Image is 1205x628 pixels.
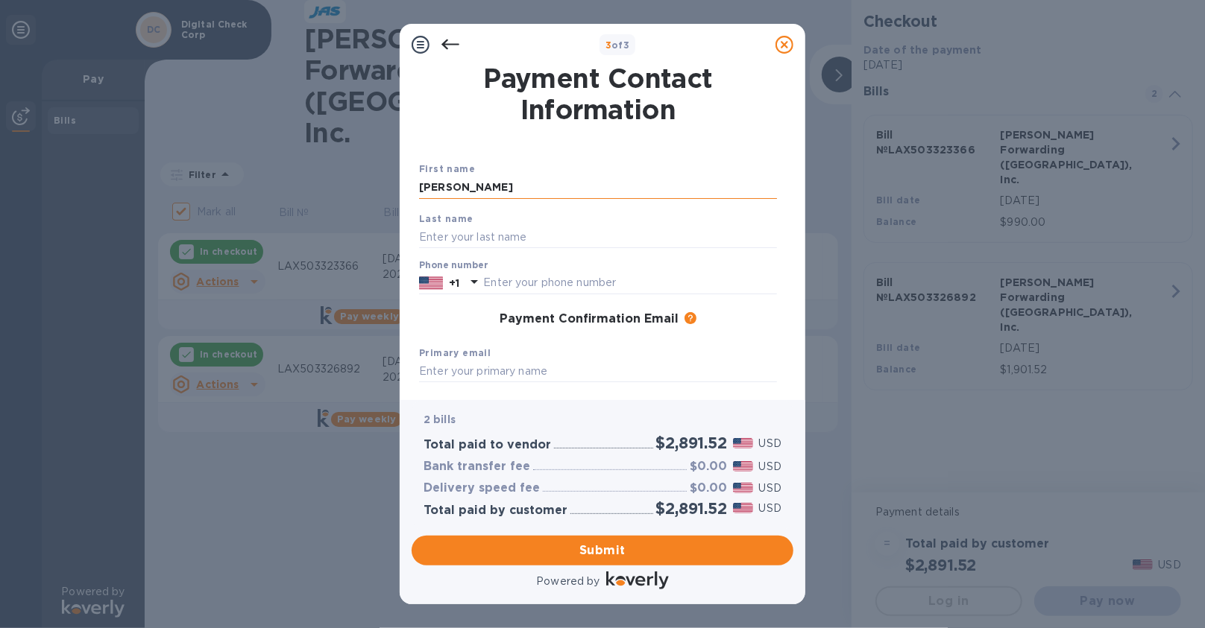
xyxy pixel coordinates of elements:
img: USD [733,483,753,493]
img: Logo [606,571,669,589]
h2: $2,891.52 [656,499,727,518]
h1: Payment Contact Information [419,63,777,125]
p: USD [759,459,781,475]
p: +1 [449,276,459,291]
input: Enter your phone number [483,272,777,294]
h3: Bank transfer fee [424,460,530,474]
span: 3 [605,39,611,51]
p: Powered by [536,574,600,589]
img: US [419,275,443,291]
p: USD [759,501,781,516]
h3: Total paid to vendor [424,438,551,452]
input: Enter your primary name [419,361,777,383]
img: USD [733,503,753,513]
b: Primary email [419,347,491,358]
h3: Total paid by customer [424,504,567,518]
span: Submit [424,542,781,559]
img: USD [733,461,753,472]
b: 2 bills [424,413,456,425]
p: USD [759,480,781,496]
h3: Payment Confirmation Email [500,312,679,326]
input: Enter your last name [419,226,777,248]
p: USD [759,436,781,451]
b: Last name [419,213,473,224]
h3: $0.00 [690,481,727,495]
b: First name [419,163,475,174]
label: Phone number [419,261,488,270]
img: USD [733,438,753,448]
h3: $0.00 [690,460,727,474]
h2: $2,891.52 [656,434,727,452]
b: of 3 [605,39,630,51]
input: Enter your first name [419,177,777,199]
h3: Delivery speed fee [424,481,540,495]
button: Submit [412,536,793,565]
